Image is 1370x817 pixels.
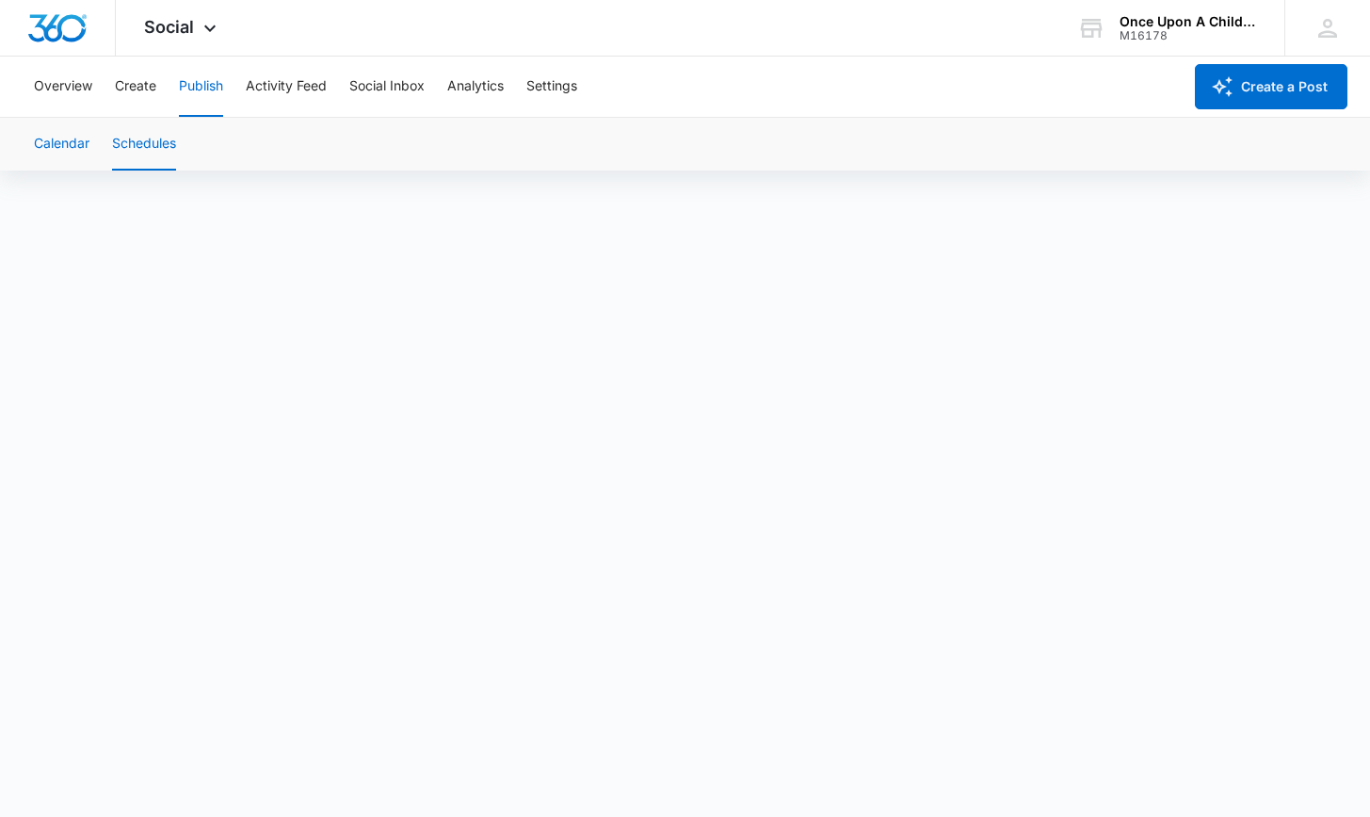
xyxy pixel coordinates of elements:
button: Create [115,57,156,117]
button: Create a Post [1195,64,1347,109]
button: Schedules [112,118,176,171]
button: Overview [34,57,92,117]
button: Social Inbox [349,57,425,117]
button: Settings [526,57,577,117]
button: Publish [179,57,223,117]
span: Social [144,17,194,37]
button: Calendar [34,118,89,171]
button: Analytics [447,57,504,117]
div: account name [1120,14,1257,29]
div: account id [1120,29,1257,42]
button: Activity Feed [246,57,327,117]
